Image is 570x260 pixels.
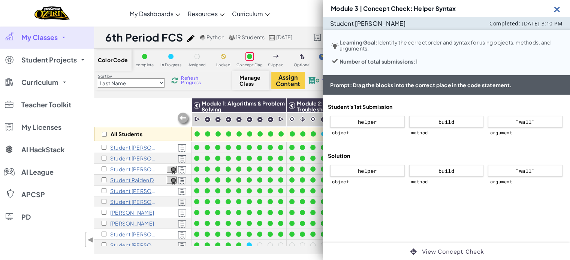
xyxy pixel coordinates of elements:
p: Student Raiden D [110,177,154,183]
span: Resources [188,10,218,18]
h4: Solution [328,152,350,159]
img: Licensed [178,187,186,196]
span: My Classes [21,34,58,41]
p: Student Hendrix Cook [110,166,157,172]
b: Learning Goal: [340,39,377,46]
span: Completed: [DATE] 3:10 PM [489,20,563,27]
img: Licensed [178,144,186,152]
img: Licensed [178,155,186,163]
img: IconReload.svg [171,77,178,84]
p: "wall" [514,116,537,127]
span: ◀ [87,234,94,245]
img: certificate-icon.png [167,166,177,174]
p: Identify the correct order and syntax for using objects, methods, and arguments. [340,39,563,51]
p: argument [488,128,563,137]
p: Student Robert Denison [110,188,157,194]
a: View Concept Check [422,247,484,256]
a: Resources [184,3,228,24]
p: Student [PERSON_NAME] [330,20,405,27]
span: Color Code [98,57,128,63]
img: Licensed [178,209,186,217]
h4: Student's 1st Submission [328,103,393,110]
p: Student Giovanni Ibarra [110,231,157,237]
a: My Dashboards [126,3,184,24]
span: Assigned [189,63,206,67]
span: Concept Flag [236,63,263,67]
p: Tristan H [110,220,154,226]
p: Student Eli Martinez [110,242,157,248]
img: IconCinematic.svg [310,116,317,123]
p: Student Cristina Garcia [110,199,157,205]
span: In Progress [160,63,181,67]
span: Curriculum [232,10,263,18]
img: IconPracticeLevel.svg [225,116,232,123]
img: IconPracticeLevel.svg [204,116,211,123]
p: object [330,177,405,186]
p: 1 [340,58,417,64]
span: Locked [216,63,230,67]
p: Student Autumn Allensworth [110,144,157,150]
img: IconPracticeLevel.svg [215,116,221,123]
img: Licensed [178,177,186,185]
span: Manage Class [239,74,262,86]
button: Assign Content [271,72,305,89]
img: calendar.svg [269,35,275,40]
span: [DATE] [276,34,292,40]
span: 19 Students [236,34,265,40]
span: complete [136,63,154,67]
img: IconPracticeLevel.svg [267,116,274,123]
label: Sort by [98,73,165,79]
p: method [409,128,484,137]
h4: Prompt: Drag the blocks into the correct place in the code statement. [330,82,563,88]
p: object [330,128,405,137]
p: Silas H [110,209,154,215]
img: Licensed [178,242,186,250]
img: Licensed [178,166,186,174]
img: Home [34,6,69,21]
span: Refresh Progress [181,76,204,85]
span: Module 2: Debugging & Troubleshooting [297,100,358,113]
span: My Dashboards [130,10,174,18]
img: IconPracticeLevel.svg [320,116,327,123]
img: Licensed [178,231,186,239]
img: IconInteractive.svg [299,116,306,123]
span: Python [206,34,224,40]
span: Student Projects [21,56,77,63]
span: Teacher Toolkit [21,101,71,108]
img: Licensed [178,220,186,228]
p: helper [356,165,379,176]
img: IconPracticeLevel.svg [236,116,242,123]
img: IconInteractive.svg [409,247,418,256]
h3: Module 3 | Concept Check: Helper Syntax [331,5,456,12]
p: Student Bryce Bransom [110,155,157,161]
img: IconOptionalLevel.svg [300,54,305,60]
p: build [437,165,456,176]
p: "wall" [514,165,537,176]
img: IconPracticeLevel.svg [257,116,263,123]
img: IconSkippedLevel.svg [273,55,279,58]
img: IconCutscene.svg [194,116,201,123]
img: Licensed [178,198,186,207]
p: helper [356,116,379,127]
span: My Licenses [21,124,61,131]
img: Icon_Submissions.svg [330,56,340,66]
img: IconLearningGoal.svg [330,41,340,50]
span: AI HackStack [21,146,64,153]
img: python.png [200,35,206,40]
span: Skipped [268,63,284,67]
a: View Course Completion Certificate [167,175,177,184]
a: View Course Completion Certificate [167,165,177,173]
p: method [409,177,484,186]
p: build [437,116,456,127]
p: All Students [111,131,142,137]
p: argument [488,177,563,186]
img: certificate-icon.png [167,177,177,185]
img: IconCinematic.svg [289,116,296,123]
img: IconHint.svg [319,54,325,60]
b: Number of total submissions: [340,58,415,65]
img: IconCutscene.svg [278,116,285,123]
img: iconPencil.svg [187,35,194,42]
img: Icon_Exit.svg [552,4,562,14]
img: Arrow_Left_Inactive.png [177,112,191,127]
h1: 6th Period FCS [105,30,183,45]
